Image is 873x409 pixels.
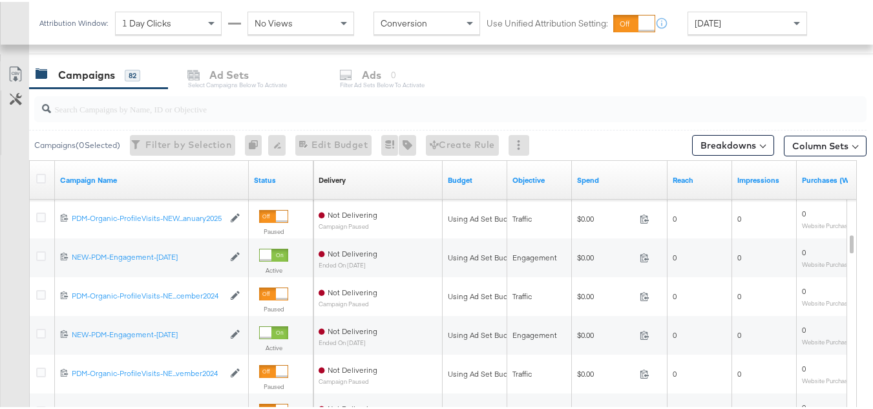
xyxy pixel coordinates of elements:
[448,328,520,339] div: Using Ad Set Budget
[802,336,854,344] sub: Website Purchases
[72,289,224,299] div: PDM-Organic-ProfileVisits-NE...cember2024
[448,367,520,377] div: Using Ad Set Budget
[72,211,224,222] a: PDM-Organic-ProfileVisits-NEW...anuary2025
[673,251,677,260] span: 0
[802,207,806,216] span: 0
[802,246,806,255] span: 0
[328,247,377,257] span: Not Delivering
[673,289,677,299] span: 0
[802,375,854,383] sub: Website Purchases
[577,328,635,338] span: $0.00
[448,251,520,261] div: Using Ad Set Budget
[259,225,288,234] label: Paused
[319,173,346,184] div: Delivery
[577,251,635,260] span: $0.00
[577,212,635,222] span: $0.00
[328,286,377,295] span: Not Delivering
[512,173,567,184] a: Your campaign's objective.
[259,342,288,350] label: Active
[673,328,677,338] span: 0
[577,289,635,299] span: $0.00
[39,17,109,26] div: Attribution Window:
[34,138,120,149] div: Campaigns ( 0 Selected)
[512,328,557,338] span: Engagement
[673,212,677,222] span: 0
[259,264,288,273] label: Active
[58,66,115,81] div: Campaigns
[319,376,377,383] sub: Campaign Paused
[319,299,377,306] sub: Campaign Paused
[72,250,224,261] a: NEW-PDM-Engagement-[DATE]
[784,134,867,154] button: Column Sets
[512,367,532,377] span: Traffic
[72,289,224,300] a: PDM-Organic-ProfileVisits-NE...cember2024
[737,328,741,338] span: 0
[448,173,502,184] a: The maximum amount you're willing to spend on your ads, on average each day or over the lifetime ...
[737,173,792,184] a: The number of times your ad was served. On mobile apps an ad is counted as served the first time ...
[802,258,854,266] sub: Website Purchases
[319,337,377,344] sub: ended on [DATE]
[673,173,727,184] a: The number of people your ad was served to.
[259,381,288,389] label: Paused
[692,133,774,154] button: Breakdowns
[802,284,806,294] span: 0
[512,212,532,222] span: Traffic
[512,251,557,260] span: Engagement
[245,133,268,154] div: 0
[577,367,635,377] span: $0.00
[319,221,377,228] sub: Campaign Paused
[319,173,346,184] a: Reflects the ability of your Ad Campaign to achieve delivery based on ad states, schedule and bud...
[125,68,140,79] div: 82
[381,16,427,27] span: Conversion
[737,289,741,299] span: 0
[328,363,377,373] span: Not Delivering
[577,173,662,184] a: The total amount spent to date.
[695,16,721,27] span: [DATE]
[319,260,377,267] sub: ended on [DATE]
[72,366,224,377] div: PDM-Organic-ProfileVisits-NE...vember2024
[254,173,308,184] a: Shows the current state of your Ad Campaign.
[259,303,288,311] label: Paused
[448,212,520,222] div: Using Ad Set Budget
[60,173,244,184] a: Your campaign name.
[448,289,520,300] div: Using Ad Set Budget
[328,208,377,218] span: Not Delivering
[255,16,293,27] span: No Views
[737,212,741,222] span: 0
[328,324,377,334] span: Not Delivering
[512,289,532,299] span: Traffic
[802,362,806,372] span: 0
[802,220,854,227] sub: Website Purchases
[72,328,224,338] div: NEW-PDM-Engagement-[DATE]
[802,323,806,333] span: 0
[72,366,224,377] a: PDM-Organic-ProfileVisits-NE...vember2024
[487,16,608,28] label: Use Unified Attribution Setting:
[51,89,793,114] input: Search Campaigns by Name, ID or Objective
[737,251,741,260] span: 0
[122,16,171,27] span: 1 Day Clicks
[737,367,741,377] span: 0
[673,367,677,377] span: 0
[72,328,224,339] a: NEW-PDM-Engagement-[DATE]
[802,297,854,305] sub: Website Purchases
